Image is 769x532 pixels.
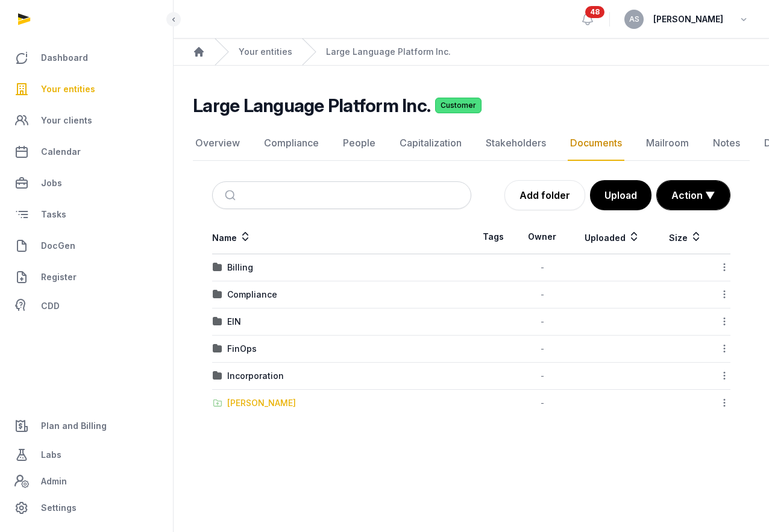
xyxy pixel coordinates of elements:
span: Settings [41,501,77,515]
a: Admin [10,469,163,493]
a: Jobs [10,169,163,198]
button: Upload [590,180,651,210]
th: Uploaded [569,220,656,254]
a: Tasks [10,200,163,229]
span: Your entities [41,82,95,96]
img: folder-upload.svg [213,398,222,408]
nav: Breadcrumb [174,39,769,66]
span: CDD [41,299,60,313]
img: folder.svg [213,263,222,272]
span: Admin [41,474,67,489]
span: Plan and Billing [41,419,107,433]
th: Tags [471,220,516,254]
button: AS [624,10,644,29]
a: Overview [193,126,242,161]
a: Plan and Billing [10,412,163,440]
a: Documents [568,126,624,161]
img: folder.svg [213,317,222,327]
a: People [341,126,378,161]
a: Stakeholders [483,126,548,161]
a: Your entities [239,46,292,58]
div: Incorporation [227,370,284,382]
span: Dashboard [41,51,88,65]
a: Labs [10,440,163,469]
img: folder.svg [213,344,222,354]
div: [PERSON_NAME] [227,397,296,409]
h2: Large Language Platform Inc. [193,95,430,116]
span: Your clients [41,113,92,128]
button: Submit [218,182,246,208]
td: - [516,363,569,390]
div: Billing [227,261,253,274]
span: DocGen [41,239,75,253]
button: Action ▼ [657,181,730,210]
td: - [516,254,569,281]
span: AS [629,16,639,23]
span: Jobs [41,176,62,190]
div: Compliance [227,289,277,301]
a: Large Language Platform Inc. [326,46,451,58]
div: EIN [227,316,241,328]
img: folder.svg [213,290,222,299]
a: Mailroom [644,126,691,161]
a: Your clients [10,106,163,135]
a: Add folder [504,180,585,210]
span: Register [41,270,77,284]
a: Compliance [262,126,321,161]
div: FinOps [227,343,257,355]
nav: Tabs [193,126,750,161]
span: Customer [435,98,482,113]
span: Calendar [41,145,81,159]
th: Owner [516,220,569,254]
a: Capitalization [397,126,464,161]
a: Notes [711,126,742,161]
a: DocGen [10,231,163,260]
span: [PERSON_NAME] [653,12,723,27]
a: Your entities [10,75,163,104]
td: - [516,336,569,363]
td: - [516,281,569,308]
th: Size [656,220,715,254]
td: - [516,308,569,336]
a: Calendar [10,137,163,166]
td: - [516,390,569,417]
a: Settings [10,493,163,522]
img: folder.svg [213,371,222,381]
span: Labs [41,448,61,462]
a: Dashboard [10,43,163,72]
span: 48 [585,6,604,18]
a: Register [10,263,163,292]
th: Name [212,220,471,254]
span: Tasks [41,207,66,222]
a: CDD [10,294,163,318]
